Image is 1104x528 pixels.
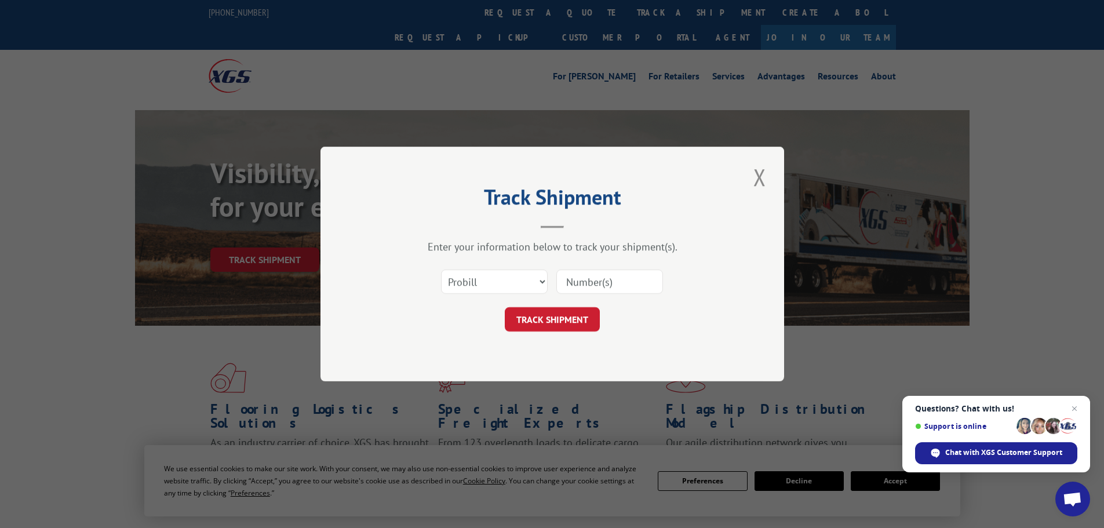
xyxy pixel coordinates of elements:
[378,240,726,253] div: Enter your information below to track your shipment(s).
[1055,482,1090,516] a: Open chat
[915,404,1077,413] span: Questions? Chat with us!
[556,270,663,294] input: Number(s)
[945,447,1062,458] span: Chat with XGS Customer Support
[378,189,726,211] h2: Track Shipment
[915,442,1077,464] span: Chat with XGS Customer Support
[750,161,770,193] button: Close modal
[915,422,1012,431] span: Support is online
[505,307,600,332] button: TRACK SHIPMENT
